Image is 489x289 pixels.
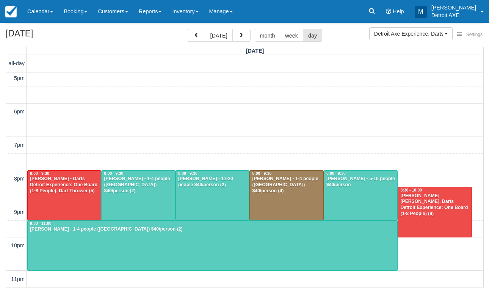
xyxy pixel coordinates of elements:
a: 8:00 - 9:30[PERSON_NAME] - 5-10 people $40/person [324,170,398,221]
span: Settings [466,32,483,37]
span: 10pm [11,242,25,248]
button: month [255,29,281,42]
span: 8:00 - 9:30 [178,171,197,176]
span: 6pm [14,108,25,115]
i: Help [386,9,391,14]
div: [PERSON_NAME] - Darts Detroit Experience: One Board (1-8 People), Dart Thrower (5) [30,176,99,194]
span: 8:00 - 9:30 [104,171,123,176]
a: 8:30 - 10:00[PERSON_NAME] [PERSON_NAME], Darts Detroit Experience: One Board (1-8 People) (9) [398,187,472,237]
a: 8:00 - 9:30[PERSON_NAME] - 11-20 people $40/person (2) [176,170,249,221]
span: 8pm [14,176,25,182]
p: [PERSON_NAME] [431,4,476,11]
p: Detroit AXE [431,11,476,19]
div: [PERSON_NAME] - 11-20 people $40/person (2) [178,176,247,188]
div: [PERSON_NAME] [PERSON_NAME], Darts Detroit Experience: One Board (1-8 People) (9) [400,193,469,217]
button: Settings [453,29,487,40]
button: Detroit Axe Experience, Darts Detroit Experience [369,27,453,40]
span: 9pm [14,209,25,215]
span: 7pm [14,142,25,148]
a: 8:00 - 9:30[PERSON_NAME] - 1-4 people ([GEOGRAPHIC_DATA]) $40/person (4) [249,170,323,221]
span: all-day [9,60,25,66]
span: 8:00 - 9:30 [326,171,346,176]
a: 8:00 - 9:30[PERSON_NAME] - Darts Detroit Experience: One Board (1-8 People), Dart Thrower (5) [27,170,101,221]
span: Detroit Axe Experience, Darts Detroit Experience [374,30,443,38]
div: [PERSON_NAME] - 5-10 people $40/person [326,176,396,188]
span: [DATE] [246,48,264,54]
span: 8:00 - 9:30 [252,171,271,176]
h2: [DATE] [6,29,102,43]
a: 9:30 - 11:00[PERSON_NAME] - 1-4 people ([GEOGRAPHIC_DATA]) $40/person (2) [27,220,398,271]
a: 8:00 - 9:30[PERSON_NAME] - 1-4 people ([GEOGRAPHIC_DATA]) $40/person (2) [101,170,176,221]
span: 9:30 - 11:00 [30,221,52,226]
div: [PERSON_NAME] - 1-4 people ([GEOGRAPHIC_DATA]) $40/person (4) [252,176,321,194]
span: 8:00 - 9:30 [30,171,49,176]
img: checkfront-main-nav-mini-logo.png [5,6,17,17]
span: Help [393,8,404,14]
button: [DATE] [205,29,232,42]
div: M [415,6,427,18]
span: 11pm [11,276,25,282]
div: [PERSON_NAME] - 1-4 people ([GEOGRAPHIC_DATA]) $40/person (2) [30,226,395,232]
button: week [280,29,303,42]
span: 8:30 - 10:00 [400,188,422,192]
span: 5pm [14,75,25,81]
div: [PERSON_NAME] - 1-4 people ([GEOGRAPHIC_DATA]) $40/person (2) [103,176,173,194]
button: day [303,29,322,42]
